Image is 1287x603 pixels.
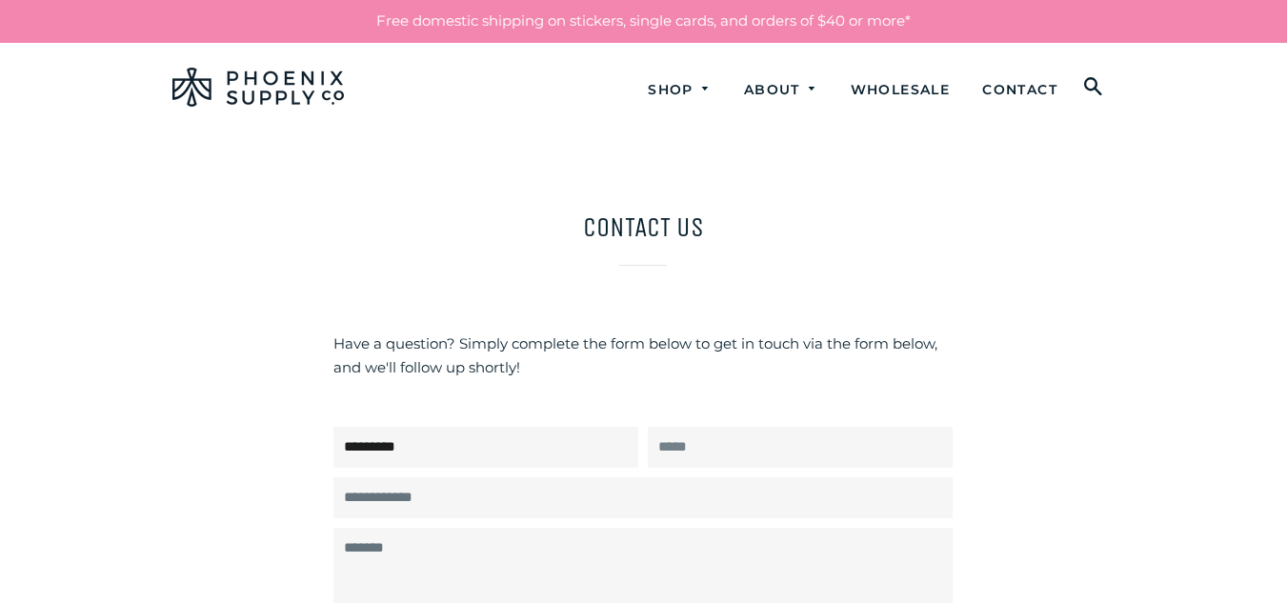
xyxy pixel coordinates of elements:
[252,209,1034,246] h1: Contact Us
[730,65,833,115] a: About
[836,65,965,115] a: Wholesale
[333,332,953,380] p: Have a question? Simply complete the form below to get in touch via the form below, and we'll fol...
[172,68,344,107] img: Phoenix Supply Co.
[968,65,1072,115] a: Contact
[633,65,726,115] a: Shop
